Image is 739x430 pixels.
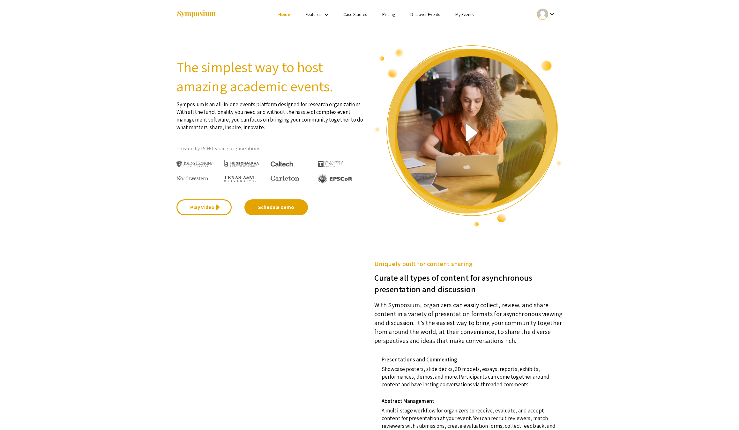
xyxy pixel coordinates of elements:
mat-icon: Expand account dropdown [548,10,556,18]
h4: Abstract Management [382,398,558,404]
img: Symposium by ForagerOne [176,10,216,19]
img: Johns Hopkins University [176,161,213,167]
a: My Events [455,11,474,17]
a: Discover Events [410,11,440,17]
h3: Curate all types of content for asynchronous presentation and discussion [374,269,563,295]
img: The University of Tennessee [318,161,343,167]
img: Northwestern [176,176,208,180]
img: Carleton [271,176,299,181]
p: Trusted by 150+ leading organizations [176,144,365,153]
a: Play Video [176,199,232,215]
img: Caltech [271,161,293,167]
a: Case Studies [343,11,367,17]
iframe: Chat [5,401,27,425]
p: Symposium is an all-in-one events platform designed for research organizations. With all the func... [176,96,365,131]
a: Home [278,11,290,17]
img: HudsonAlpha [224,159,260,167]
a: Schedule Demo [244,199,308,215]
h2: The simplest way to host amazing academic events. [176,57,365,96]
img: Texas A&M University [224,176,256,182]
button: Expand account dropdown [530,7,563,21]
p: Showcase posters, slide decks, 3D models, essays, reports, exhibits, performances, demos, and mor... [382,363,558,388]
img: video overview of Symposium [374,45,563,227]
a: Pricing [382,11,395,17]
a: Features [306,11,322,17]
h4: Presentations and Commenting [382,356,558,363]
h5: Uniquely built for content sharing [374,259,563,269]
mat-icon: Expand Features list [323,11,330,19]
p: With Symposium, organizers can easily collect, review, and share content in a variety of presenta... [374,295,563,345]
img: EPSCOR [318,174,353,183]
